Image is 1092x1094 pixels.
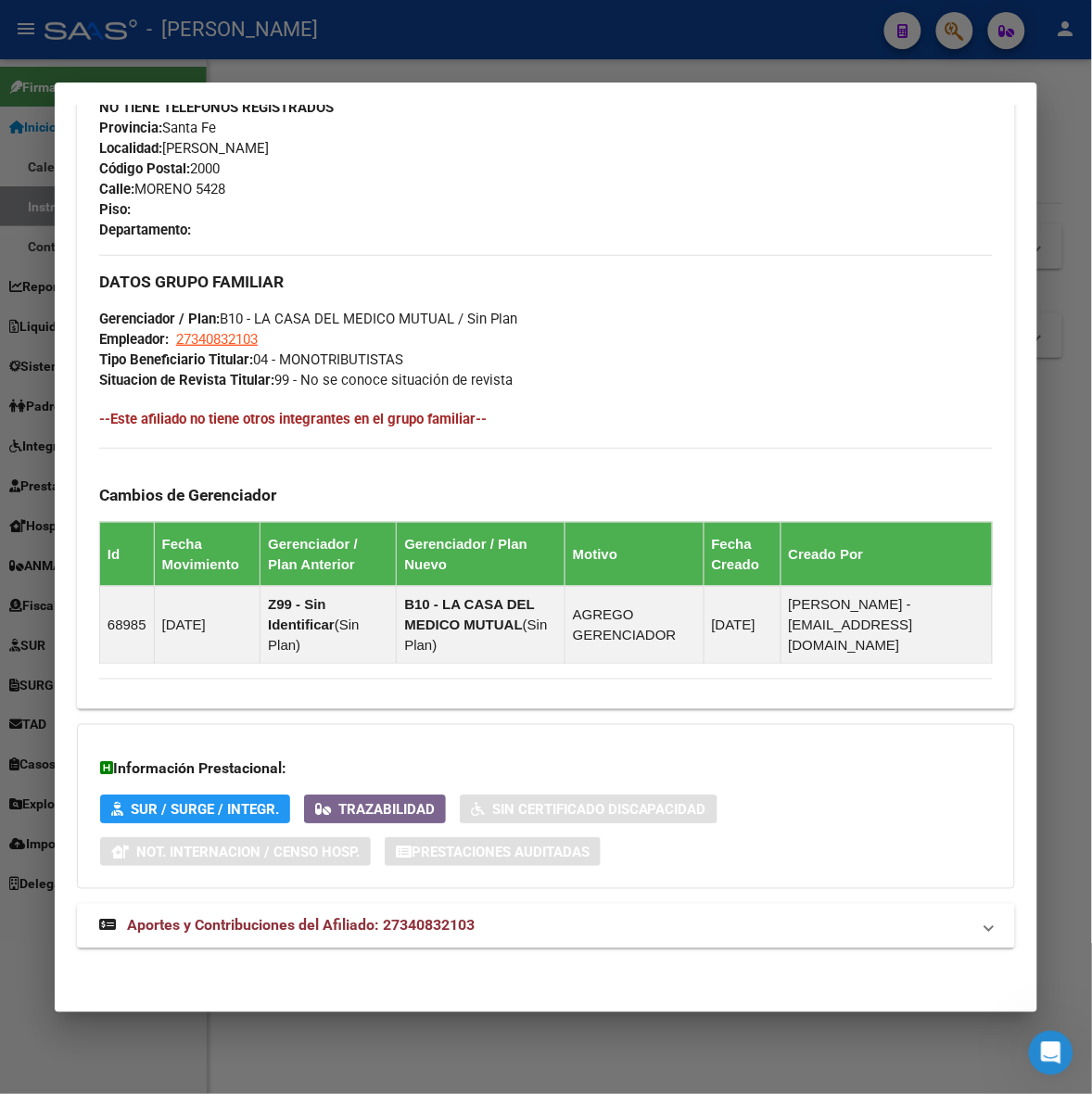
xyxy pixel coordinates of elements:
span: B10 - LA CASA DEL MEDICO MUTUAL / Sin Plan [99,311,517,327]
h3: Información Prestacional: [100,758,992,781]
span: Sin Plan [404,617,547,653]
h3: DATOS GRUPO FAMILIAR [99,272,993,292]
mat-expansion-panel-header: Aportes y Contribuciones del Afiliado: 27340832103 [77,904,1015,948]
span: 2000 [99,160,220,177]
span: Sin Plan [268,617,359,653]
strong: Situacion de Revista Titular: [99,372,274,388]
strong: NO TIENE TELEFONOS REGISTRADOS [99,99,334,116]
th: Fecha Creado [704,522,781,586]
iframe: Intercom live chat [1029,1031,1073,1075]
strong: Tipo Beneficiario Titular: [99,351,253,368]
th: Id [99,522,154,586]
td: [DATE] [154,586,260,663]
span: Not. Internacion / Censo Hosp. [136,844,360,860]
span: Sin Certificado Discapacidad [492,801,706,818]
td: ( ) [260,586,397,663]
span: 27340832103 [176,331,258,348]
td: 68985 [99,586,154,663]
td: ( ) [397,586,565,663]
strong: Piso: [99,201,131,218]
h4: --Este afiliado no tiene otros integrantes en el grupo familiar-- [99,409,993,429]
th: Motivo [565,522,704,586]
th: Fecha Movimiento [154,522,260,586]
h3: Cambios de Gerenciador [99,485,993,505]
span: [PERSON_NAME] [99,140,269,157]
strong: Provincia: [99,120,162,136]
span: MORENO 5428 [99,181,225,197]
span: Prestaciones Auditadas [412,844,590,860]
button: Trazabilidad [304,795,446,823]
strong: Z99 - Sin Identificar [268,596,335,632]
span: Trazabilidad [338,801,435,818]
button: SUR / SURGE / INTEGR. [100,795,290,823]
strong: Código Postal: [99,160,190,177]
span: 04 - MONOTRIBUTISTAS [99,351,403,368]
span: Santa Fe [99,120,216,136]
td: [DATE] [704,586,781,663]
button: Prestaciones Auditadas [385,837,601,866]
th: Creado Por [781,522,992,586]
button: Not. Internacion / Censo Hosp. [100,837,371,866]
strong: Departamento: [99,222,191,238]
span: Aportes y Contribuciones del Afiliado: 27340832103 [127,917,475,935]
td: [PERSON_NAME] - [EMAIL_ADDRESS][DOMAIN_NAME] [781,586,992,663]
span: SUR / SURGE / INTEGR. [131,801,279,818]
strong: Calle: [99,181,134,197]
strong: Localidad: [99,140,162,157]
strong: Gerenciador / Plan: [99,311,220,327]
button: Sin Certificado Discapacidad [460,795,717,823]
span: 99 - No se conoce situación de revista [99,372,513,388]
strong: B10 - LA CASA DEL MEDICO MUTUAL [404,596,534,632]
th: Gerenciador / Plan Anterior [260,522,397,586]
th: Gerenciador / Plan Nuevo [397,522,565,586]
strong: Empleador: [99,331,169,348]
td: AGREGO GERENCIADOR [565,586,704,663]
